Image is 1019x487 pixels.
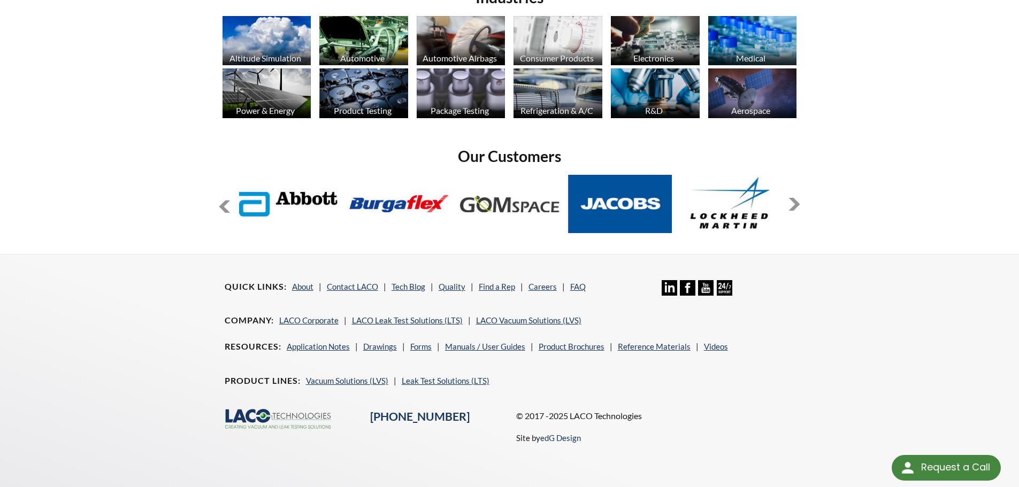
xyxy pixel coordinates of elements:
a: Automotive [319,16,408,68]
img: industry_Consumer_670x376.jpg [514,16,602,66]
a: Consumer Products [514,16,602,68]
h4: Quick Links [225,281,287,292]
img: industry_AltitudeSim_670x376.jpg [223,16,311,66]
h4: Product Lines [225,375,301,386]
a: Package Testing [417,68,505,121]
a: LACO Leak Test Solutions (LTS) [352,315,463,325]
img: industry_Electronics_670x376.jpg [611,16,700,66]
div: Power & Energy [221,105,310,115]
a: Careers [528,282,557,291]
img: industry_R_D_670x376.jpg [611,68,700,118]
a: Forms [410,342,432,351]
img: Burgaflex.jpg [347,175,451,233]
div: Automotive Airbags [415,53,504,63]
img: Lockheed-Martin.jpg [679,175,783,233]
a: Leak Test Solutions (LTS) [402,376,489,385]
img: industry_Automotive_670x376.jpg [319,16,408,66]
a: Manuals / User Guides [445,342,525,351]
div: Request a Call [892,455,1001,481]
h4: Resources [225,341,281,352]
div: Automotive [318,53,407,63]
a: Altitude Simulation [223,16,311,68]
div: Electronics [609,53,699,63]
div: Product Testing [318,105,407,115]
img: round button [899,459,916,476]
p: Site by [516,431,581,444]
a: Medical [708,16,797,68]
a: Refrigeration & A/C [514,68,602,121]
a: [PHONE_NUMBER] [370,409,470,423]
img: industry_Package_670x376.jpg [417,68,505,118]
img: Artboard_1.jpg [708,68,797,118]
img: industry_HVAC_670x376.jpg [514,68,602,118]
a: Tech Blog [392,282,425,291]
a: Drawings [363,342,397,351]
div: Request a Call [921,455,990,480]
img: GOM-Space.jpg [457,175,562,233]
div: Consumer Products [512,53,601,63]
a: Videos [704,342,728,351]
img: industry_Power-2_670x376.jpg [223,68,311,118]
a: Quality [439,282,465,291]
a: Aerospace [708,68,797,121]
div: R&D [609,105,699,115]
div: Package Testing [415,105,504,115]
a: About [292,282,313,291]
a: Product Testing [319,68,408,121]
a: Vacuum Solutions (LVS) [306,376,388,385]
a: Power & Energy [223,68,311,121]
div: Altitude Simulation [221,53,310,63]
img: industry_Medical_670x376.jpg [708,16,797,66]
img: industry_ProductTesting_670x376.jpg [319,68,408,118]
h4: Company [225,315,274,326]
a: Contact LACO [327,282,378,291]
a: Find a Rep [479,282,515,291]
img: Abbott-Labs.jpg [236,175,341,233]
div: Refrigeration & A/C [512,105,601,115]
a: Product Brochures [539,342,604,351]
img: industry_Auto-Airbag_670x376.jpg [417,16,505,66]
p: © 2017 -2025 LACO Technologies [516,409,795,423]
h2: Our Customers [218,146,801,166]
a: FAQ [570,282,586,291]
a: Automotive Airbags [417,16,505,68]
a: LACO Corporate [279,315,339,325]
div: Medical [707,53,796,63]
a: LACO Vacuum Solutions (LVS) [476,315,581,325]
img: Jacobs.jpg [568,175,672,233]
img: 24/7 Support Icon [717,280,732,296]
a: R&D [611,68,700,121]
a: edG Design [540,433,581,443]
div: Aerospace [707,105,796,115]
a: Application Notes [287,342,350,351]
a: 24/7 Support [717,288,732,297]
a: Electronics [611,16,700,68]
a: Reference Materials [618,342,691,351]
